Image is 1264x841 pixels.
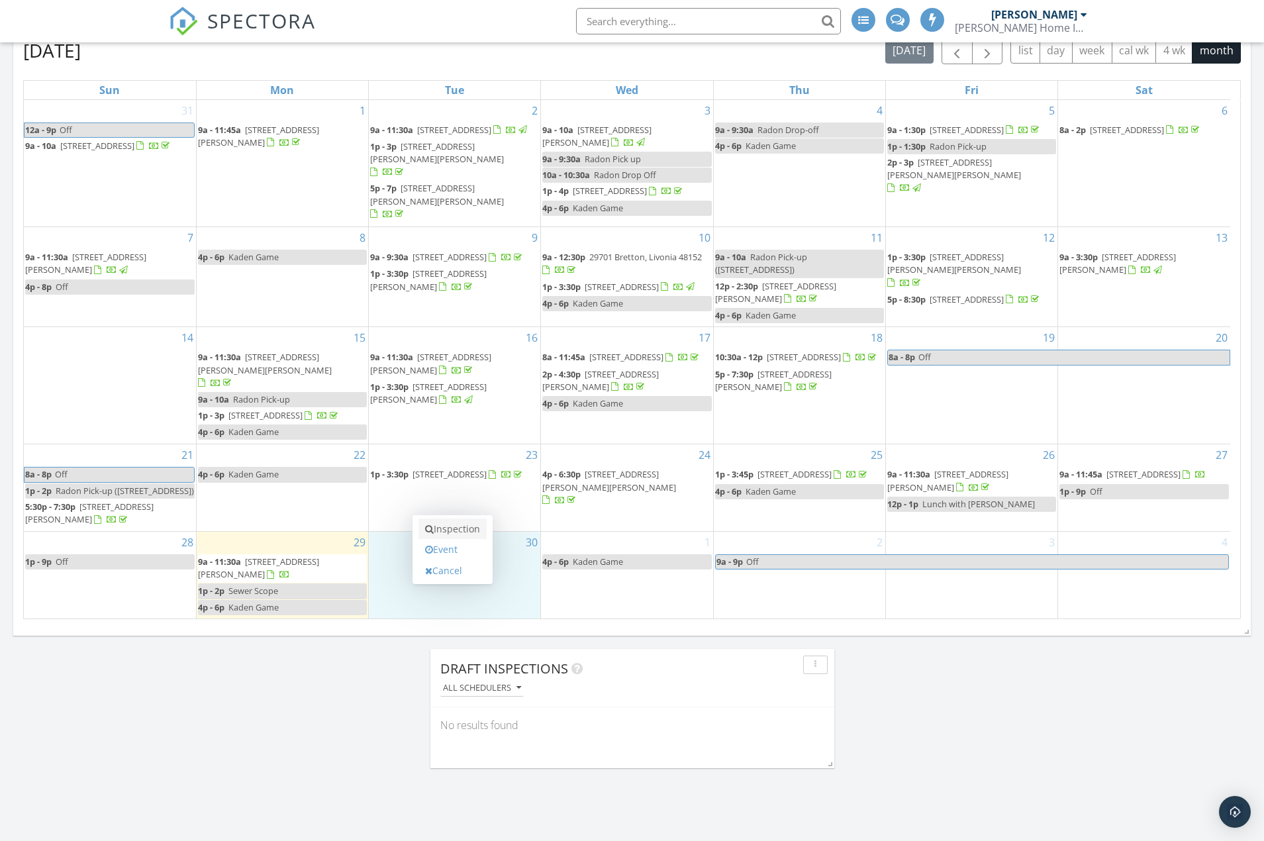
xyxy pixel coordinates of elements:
[887,468,1008,493] span: [STREET_ADDRESS][PERSON_NAME]
[60,140,134,152] span: [STREET_ADDRESS]
[413,251,487,263] span: [STREET_ADDRESS]
[24,468,52,481] span: 8a - 8p
[198,554,367,583] a: 9a - 11:30a [STREET_ADDRESS][PERSON_NAME]
[1090,124,1164,136] span: [STREET_ADDRESS]
[351,532,368,553] a: Go to September 29, 2025
[56,485,194,497] span: Radon Pick-up ([STREET_ADDRESS])
[542,351,585,363] span: 8a - 11:45a
[874,532,885,553] a: Go to October 2, 2025
[542,368,581,380] span: 2p - 4:30p
[1046,532,1057,553] a: Go to October 3, 2025
[542,169,590,181] span: 10a - 10:30a
[715,468,754,480] span: 1p - 3:45p
[1219,100,1230,121] a: Go to September 6, 2025
[25,499,195,528] a: 5:30p - 7:30p [STREET_ADDRESS][PERSON_NAME]
[1090,485,1102,497] span: Off
[370,381,487,405] span: [STREET_ADDRESS][PERSON_NAME]
[198,251,224,263] span: 4p - 6p
[24,532,196,618] td: Go to September 28, 2025
[1059,251,1098,263] span: 9a - 3:30p
[541,100,713,227] td: Go to September 3, 2025
[542,250,711,278] a: 9a - 12:30p 29701 Bretton, Livonia 48152
[972,37,1003,64] button: Next month
[542,368,659,393] span: [STREET_ADDRESS][PERSON_NAME]
[887,468,930,480] span: 9a - 11:30a
[962,81,981,99] a: Friday
[887,124,926,136] span: 9a - 1:30p
[25,140,56,152] span: 9a - 10a
[1106,468,1181,480] span: [STREET_ADDRESS]
[1058,227,1230,327] td: Go to September 13, 2025
[370,468,409,480] span: 1p - 3:30p
[542,468,676,493] span: [STREET_ADDRESS][PERSON_NAME][PERSON_NAME]
[887,156,914,168] span: 2p - 3p
[1058,532,1230,618] td: Go to October 4, 2025
[370,140,397,152] span: 1p - 3p
[440,660,568,677] span: Draft Inspections
[885,532,1057,618] td: Go to October 3, 2025
[25,138,195,154] a: 9a - 10a [STREET_ADDRESS]
[24,123,57,137] span: 12a - 9p
[179,444,196,466] a: Go to September 21, 2025
[1112,38,1157,64] button: cal wk
[198,468,224,480] span: 4p - 6p
[198,124,319,148] a: 9a - 11:45a [STREET_ADDRESS][PERSON_NAME]
[1040,227,1057,248] a: Go to September 12, 2025
[1059,467,1229,483] a: 9a - 11:45a [STREET_ADDRESS]
[715,467,884,483] a: 1p - 3:45p [STREET_ADDRESS]
[196,444,368,532] td: Go to September 22, 2025
[541,227,713,327] td: Go to September 10, 2025
[25,251,68,263] span: 9a - 11:30a
[198,585,224,597] span: 1p - 2p
[746,485,796,497] span: Kaden Game
[430,707,834,743] div: No results found
[56,281,68,293] span: Off
[23,37,81,64] h2: [DATE]
[885,227,1057,327] td: Go to September 12, 2025
[198,556,319,580] a: 9a - 11:30a [STREET_ADDRESS][PERSON_NAME]
[1059,124,1202,136] a: 8a - 2p [STREET_ADDRESS]
[233,393,290,405] span: Radon Pick-up
[357,227,368,248] a: Go to September 8, 2025
[440,679,524,697] button: All schedulers
[542,185,569,197] span: 1p - 4p
[887,155,1056,197] a: 2p - 3p [STREET_ADDRESS][PERSON_NAME][PERSON_NAME]
[198,409,224,421] span: 1p - 3p
[887,467,1056,495] a: 9a - 11:30a [STREET_ADDRESS][PERSON_NAME]
[24,227,196,327] td: Go to September 7, 2025
[417,124,491,136] span: [STREET_ADDRESS]
[1213,227,1230,248] a: Go to September 13, 2025
[887,156,1021,181] span: [STREET_ADDRESS][PERSON_NAME][PERSON_NAME]
[746,556,759,568] span: Off
[757,124,819,136] span: Radon Drop-off
[887,250,1056,291] a: 1p - 3:30p [STREET_ADDRESS][PERSON_NAME][PERSON_NAME]
[585,281,659,293] span: [STREET_ADDRESS]
[228,468,279,480] span: Kaden Game
[370,268,487,292] a: 1p - 3:30p [STREET_ADDRESS][PERSON_NAME]
[713,444,885,532] td: Go to September 25, 2025
[589,251,702,263] span: 29701 Bretton, Livonia 48152
[1059,250,1229,278] a: 9a - 3:30p [STREET_ADDRESS][PERSON_NAME]
[541,532,713,618] td: Go to October 1, 2025
[887,468,1008,493] a: 9a - 11:30a [STREET_ADDRESS][PERSON_NAME]
[573,202,623,214] span: Kaden Game
[198,556,319,580] span: [STREET_ADDRESS][PERSON_NAME]
[874,100,885,121] a: Go to September 4, 2025
[1072,38,1112,64] button: week
[169,18,316,46] a: SPECTORA
[523,444,540,466] a: Go to September 23, 2025
[25,501,154,525] a: 5:30p - 7:30p [STREET_ADDRESS][PERSON_NAME]
[542,297,569,309] span: 4p - 6p
[198,409,340,421] a: 1p - 3p [STREET_ADDRESS]
[542,350,711,366] a: 8a - 11:45a [STREET_ADDRESS]
[370,181,539,223] a: 5p - 7p [STREET_ADDRESS][PERSON_NAME][PERSON_NAME]
[888,350,916,364] span: 8a - 8p
[370,351,491,375] a: 9a - 11:30a [STREET_ADDRESS][PERSON_NAME]
[713,532,885,618] td: Go to October 2, 2025
[370,140,504,165] span: [STREET_ADDRESS][PERSON_NAME][PERSON_NAME]
[179,327,196,348] a: Go to September 14, 2025
[887,498,918,510] span: 12p - 1p
[370,139,539,181] a: 1p - 3p [STREET_ADDRESS][PERSON_NAME][PERSON_NAME]
[715,367,884,395] a: 5p - 7:30p [STREET_ADDRESS][PERSON_NAME]
[369,444,541,532] td: Go to September 23, 2025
